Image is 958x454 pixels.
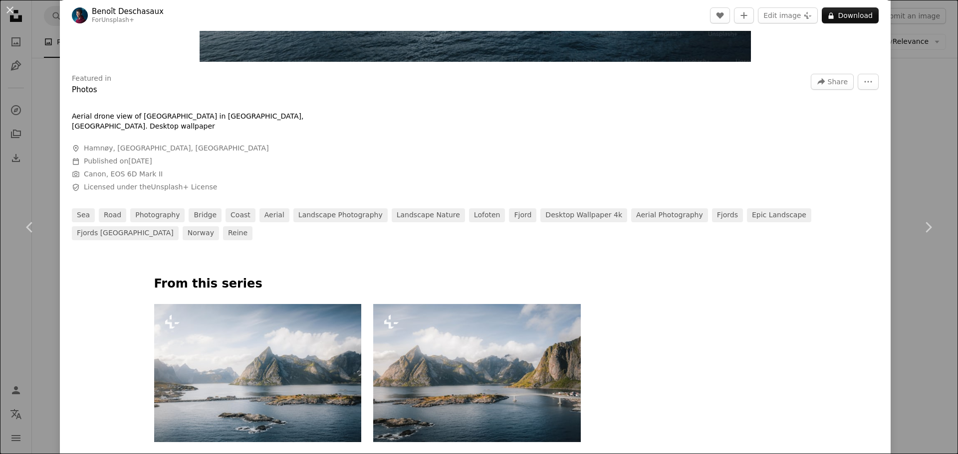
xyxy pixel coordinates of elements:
a: a large body of water surrounded by mountains [154,368,362,377]
button: Download [822,7,879,23]
time: November 10, 2022 at 12:52:21 AM MST [128,157,152,165]
span: Licensed under the [84,182,217,192]
a: aerial photography [631,208,708,222]
a: Unsplash+ License [151,183,218,191]
button: Like [710,7,730,23]
a: sea [72,208,95,222]
a: road [99,208,126,222]
a: photography [130,208,185,222]
a: coast [226,208,255,222]
a: Next [898,179,958,275]
img: Go to Benoît Deschasaux's profile [72,7,88,23]
div: For [92,16,164,24]
button: More Actions [858,74,879,90]
a: fjords [712,208,743,222]
a: Benoît Deschasaux [92,6,164,16]
a: fjord [509,208,536,222]
button: Share this image [811,74,854,90]
a: desktop wallpaper 4k [540,208,627,222]
a: a large body of water surrounded by mountains [373,368,581,377]
span: Hamnøy, [GEOGRAPHIC_DATA], [GEOGRAPHIC_DATA] [84,144,269,153]
button: Add to Collection [734,7,754,23]
a: bridge [189,208,222,222]
p: From this series [154,276,797,292]
a: landscape nature [392,208,465,222]
h3: Featured in [72,74,111,84]
button: Edit image [758,7,818,23]
img: a large body of water surrounded by mountains [154,304,362,442]
a: norway [183,226,219,240]
span: Published on [84,157,152,165]
button: Canon, EOS 6D Mark II [84,169,163,179]
img: a large body of water surrounded by mountains [373,304,581,442]
a: aerial [259,208,289,222]
a: lofoten [469,208,505,222]
a: Unsplash+ [101,16,134,23]
a: Photos [72,85,97,94]
a: reine [223,226,252,240]
a: fjords [GEOGRAPHIC_DATA] [72,226,179,240]
p: Aerial drone view of [GEOGRAPHIC_DATA] in [GEOGRAPHIC_DATA], [GEOGRAPHIC_DATA]. Desktop wallpaper [72,112,371,132]
a: landscape photography [293,208,388,222]
span: Share [828,74,848,89]
a: epic landscape [747,208,811,222]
